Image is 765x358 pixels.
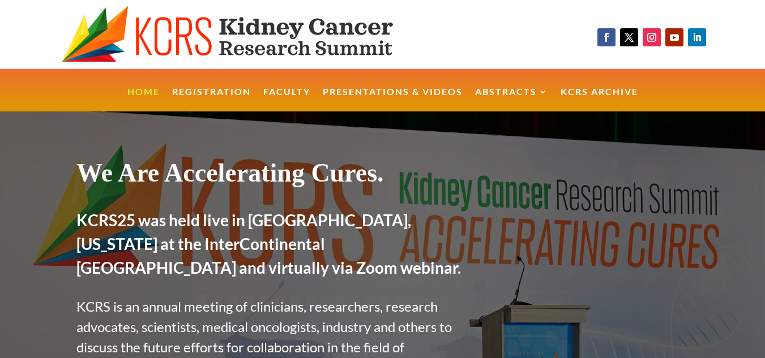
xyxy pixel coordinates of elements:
[76,157,473,194] h1: We Are Accelerating Cures.
[665,28,683,46] a: Follow on Youtube
[62,6,434,63] img: KCRS generic logo wide
[597,28,616,46] a: Follow on Facebook
[127,88,160,112] a: Home
[323,88,463,112] a: Presentations & Videos
[76,208,473,285] h2: KCRS25 was held live in [GEOGRAPHIC_DATA], [US_STATE] at the InterContinental [GEOGRAPHIC_DATA] a...
[688,28,706,46] a: Follow on LinkedIn
[263,88,310,112] a: Faculty
[620,28,638,46] a: Follow on X
[172,88,251,112] a: Registration
[475,88,548,112] a: Abstracts
[643,28,661,46] a: Follow on Instagram
[561,88,638,112] a: KCRS Archive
